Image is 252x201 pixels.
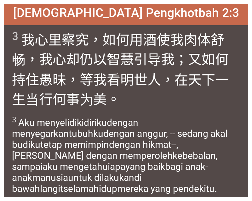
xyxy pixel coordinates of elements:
wh3820: dengan menyegarkan [12,117,227,194]
wh5531: , sampai [12,150,218,194]
wh2451: 引导 [12,52,229,107]
wh8446: diriku [12,117,227,194]
wh8446: ，如何用 [12,32,229,107]
span: Aku menyelidiki [12,115,240,194]
wh270: 愚昧 [12,72,229,107]
wh2416: 当行 [26,92,120,107]
wh7200: apa [12,161,217,194]
wh5090: dengan hikmat [12,139,218,194]
wh6213: 何事为美 [53,92,120,107]
span: 我心里 [12,29,240,109]
wh5090: 我；又如何持住 [12,52,229,107]
wh4900: tubuhku [12,128,227,194]
wh1320: dengan anggur [12,128,227,194]
sup: 3 [12,30,18,43]
wh5704: aku mengetahui [12,161,217,194]
wh3196: , -- sedang akal budiku [12,128,227,194]
wh120: untuk dilakukan [12,172,217,194]
wh3820: 却仍以智慧 [12,52,229,107]
wh5531: ，等我看明 [12,72,229,107]
sup: 3 [12,115,16,124]
wh2451: --, [PERSON_NAME] dengan memperoleh [12,139,218,194]
span: [DEMOGRAPHIC_DATA] Pengkhotbah 2:3 [13,6,239,20]
wh270: kebebalan [12,150,218,194]
wh3820: 察究 [12,32,229,107]
wh2896: 。 [107,92,120,107]
wh3820: tetap memimpin [12,139,218,194]
wh1121: manusia [12,172,217,194]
